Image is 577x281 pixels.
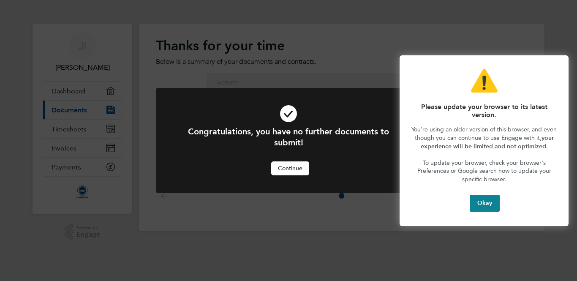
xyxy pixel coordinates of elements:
[411,126,558,142] span: You're using an older version of this browser, and even though you can continue to use Engage wit...
[546,143,548,150] span: .
[271,161,309,175] button: Continue
[471,69,498,93] img: Warning Icon
[410,159,558,184] p: To update your browser, check your browser's Preferences or Google search how to update your spec...
[470,195,500,212] button: Okay
[410,103,558,119] p: Please update your browser to its latest version.
[421,134,555,150] strong: your experience will be limited and not optimized
[179,126,398,148] h1: Congratulations, you have no further documents to submit!
[400,55,569,226] div: Update your browser to its latest version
